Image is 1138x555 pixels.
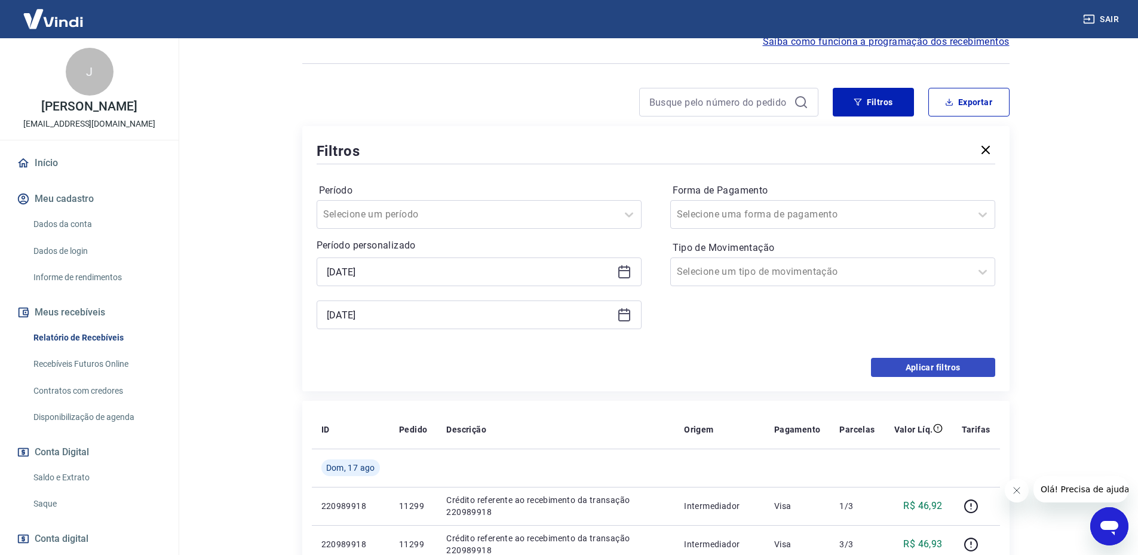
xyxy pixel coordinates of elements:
[871,358,995,377] button: Aplicar filtros
[928,88,1010,116] button: Exportar
[774,538,821,550] p: Visa
[833,88,914,116] button: Filtros
[7,8,100,18] span: Olá! Precisa de ajuda?
[649,93,789,111] input: Busque pelo número do pedido
[1005,479,1029,502] iframe: Fechar mensagem
[29,265,164,290] a: Informe de rendimentos
[29,465,164,490] a: Saldo e Extrato
[66,48,114,96] div: J
[326,462,375,474] span: Dom, 17 ago
[29,352,164,376] a: Recebíveis Futuros Online
[774,500,821,512] p: Visa
[23,118,155,130] p: [EMAIL_ADDRESS][DOMAIN_NAME]
[35,531,88,547] span: Conta digital
[673,183,993,198] label: Forma de Pagamento
[684,500,755,512] p: Intermediador
[684,538,755,550] p: Intermediador
[29,239,164,263] a: Dados de login
[321,500,380,512] p: 220989918
[903,537,942,551] p: R$ 46,93
[321,424,330,436] p: ID
[327,263,612,281] input: Data inicial
[29,326,164,350] a: Relatório de Recebíveis
[673,241,993,255] label: Tipo de Movimentação
[399,538,427,550] p: 11299
[29,492,164,516] a: Saque
[903,499,942,513] p: R$ 46,92
[839,424,875,436] p: Parcelas
[839,500,875,512] p: 1/3
[14,299,164,326] button: Meus recebíveis
[962,424,990,436] p: Tarifas
[317,142,361,161] h5: Filtros
[763,35,1010,49] a: Saiba como funciona a programação dos recebimentos
[327,306,612,324] input: Data final
[319,183,639,198] label: Período
[774,424,821,436] p: Pagamento
[446,424,486,436] p: Descrição
[14,186,164,212] button: Meu cadastro
[894,424,933,436] p: Valor Líq.
[684,424,713,436] p: Origem
[1081,8,1124,30] button: Sair
[399,500,427,512] p: 11299
[14,150,164,176] a: Início
[14,439,164,465] button: Conta Digital
[839,538,875,550] p: 3/3
[317,238,642,253] p: Período personalizado
[29,405,164,430] a: Disponibilização de agenda
[29,212,164,237] a: Dados da conta
[446,494,665,518] p: Crédito referente ao recebimento da transação 220989918
[321,538,380,550] p: 220989918
[1033,476,1128,502] iframe: Mensagem da empresa
[41,100,137,113] p: [PERSON_NAME]
[1090,507,1128,545] iframe: Botão para abrir a janela de mensagens
[399,424,427,436] p: Pedido
[14,1,92,37] img: Vindi
[14,526,164,552] a: Conta digital
[29,379,164,403] a: Contratos com credores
